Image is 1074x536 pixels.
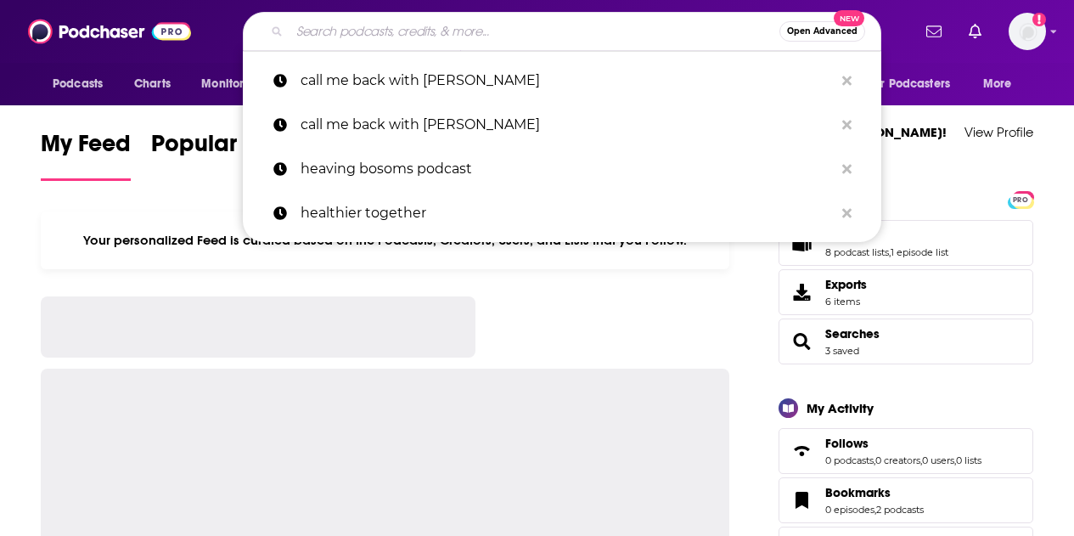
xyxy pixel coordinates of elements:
[807,400,874,416] div: My Activity
[151,129,295,181] a: Popular Feed
[825,296,867,307] span: 6 items
[779,428,1033,474] span: Follows
[779,477,1033,523] span: Bookmarks
[779,269,1033,315] a: Exports
[983,72,1012,96] span: More
[889,246,891,258] span: ,
[971,68,1033,100] button: open menu
[189,68,284,100] button: open menu
[954,454,956,466] span: ,
[301,147,834,191] p: heaving bosoms podcast
[41,129,131,168] span: My Feed
[891,246,948,258] a: 1 episode list
[779,220,1033,266] span: Lists
[874,504,876,516] span: ,
[123,68,181,100] a: Charts
[825,436,869,451] span: Follows
[825,485,891,500] span: Bookmarks
[825,454,874,466] a: 0 podcasts
[243,103,881,147] a: call me back with [PERSON_NAME]
[134,72,171,96] span: Charts
[956,454,981,466] a: 0 lists
[784,330,818,353] a: Searches
[41,129,131,181] a: My Feed
[964,124,1033,140] a: View Profile
[1010,194,1031,206] span: PRO
[825,436,981,451] a: Follows
[1009,13,1046,50] button: Show profile menu
[243,147,881,191] a: heaving bosoms podcast
[301,59,834,103] p: call me back with dan senor
[1032,13,1046,26] svg: Add a profile image
[876,504,924,516] a: 2 podcasts
[41,68,125,100] button: open menu
[825,504,874,516] a: 0 episodes
[28,15,191,48] img: Podchaser - Follow, Share and Rate Podcasts
[1010,192,1031,205] a: PRO
[962,17,988,46] a: Show notifications dropdown
[301,191,834,235] p: healthier together
[825,277,867,292] span: Exports
[825,326,880,341] a: Searches
[834,10,864,26] span: New
[784,280,818,304] span: Exports
[290,18,779,45] input: Search podcasts, credits, & more...
[151,129,295,168] span: Popular Feed
[243,12,881,51] div: Search podcasts, credits, & more...
[825,345,859,357] a: 3 saved
[1009,13,1046,50] span: Logged in as gabrielle.gantz
[825,246,889,258] a: 8 podcast lists
[53,72,103,96] span: Podcasts
[243,191,881,235] a: healthier together
[201,72,261,96] span: Monitoring
[784,488,818,512] a: Bookmarks
[301,103,834,147] p: call me back with dan seno
[922,454,954,466] a: 0 users
[920,454,922,466] span: ,
[919,17,948,46] a: Show notifications dropdown
[784,231,818,255] a: Lists
[243,59,881,103] a: call me back with [PERSON_NAME]
[779,21,865,42] button: Open AdvancedNew
[875,454,920,466] a: 0 creators
[858,68,975,100] button: open menu
[1009,13,1046,50] img: User Profile
[41,212,729,269] div: Your personalized Feed is curated based on the Podcasts, Creators, Users, and Lists that you Follow.
[825,228,948,243] a: Lists
[784,439,818,463] a: Follows
[874,454,875,466] span: ,
[869,72,950,96] span: For Podcasters
[779,319,1033,364] span: Searches
[825,485,924,500] a: Bookmarks
[787,27,858,36] span: Open Advanced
